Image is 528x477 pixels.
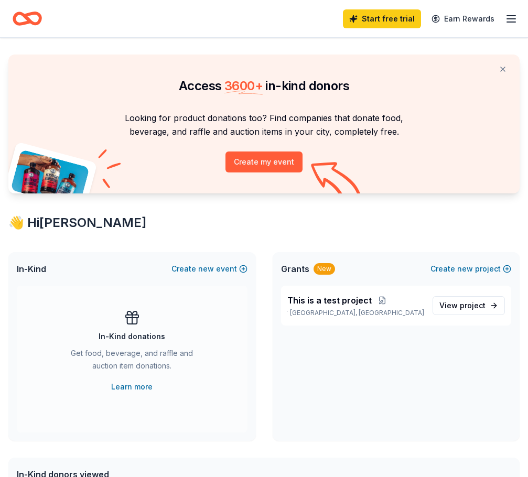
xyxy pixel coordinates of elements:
span: This is a test project [287,294,372,307]
span: new [198,263,214,275]
span: 3600 + [224,78,263,93]
div: Get food, beverage, and raffle and auction item donations. [59,347,206,376]
span: In-Kind [17,263,46,275]
p: [GEOGRAPHIC_DATA], [GEOGRAPHIC_DATA] [287,309,425,317]
a: Earn Rewards [425,9,501,28]
span: new [457,263,473,275]
button: Createnewproject [430,263,511,275]
a: View project [433,296,505,315]
a: Learn more [111,381,153,393]
button: Createnewevent [171,263,247,275]
div: 👋 Hi [PERSON_NAME] [8,214,520,231]
div: In-Kind donations [99,330,165,343]
span: View [439,299,486,312]
a: Home [13,6,42,31]
span: Access in-kind donors [179,78,349,93]
img: Curvy arrow [311,162,363,201]
div: New [314,263,335,275]
button: Create my event [225,151,303,172]
span: Grants [281,263,309,275]
span: project [460,301,486,310]
a: Start free trial [343,9,421,28]
p: Looking for product donations too? Find companies that donate food, beverage, and raffle and auct... [21,111,507,139]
